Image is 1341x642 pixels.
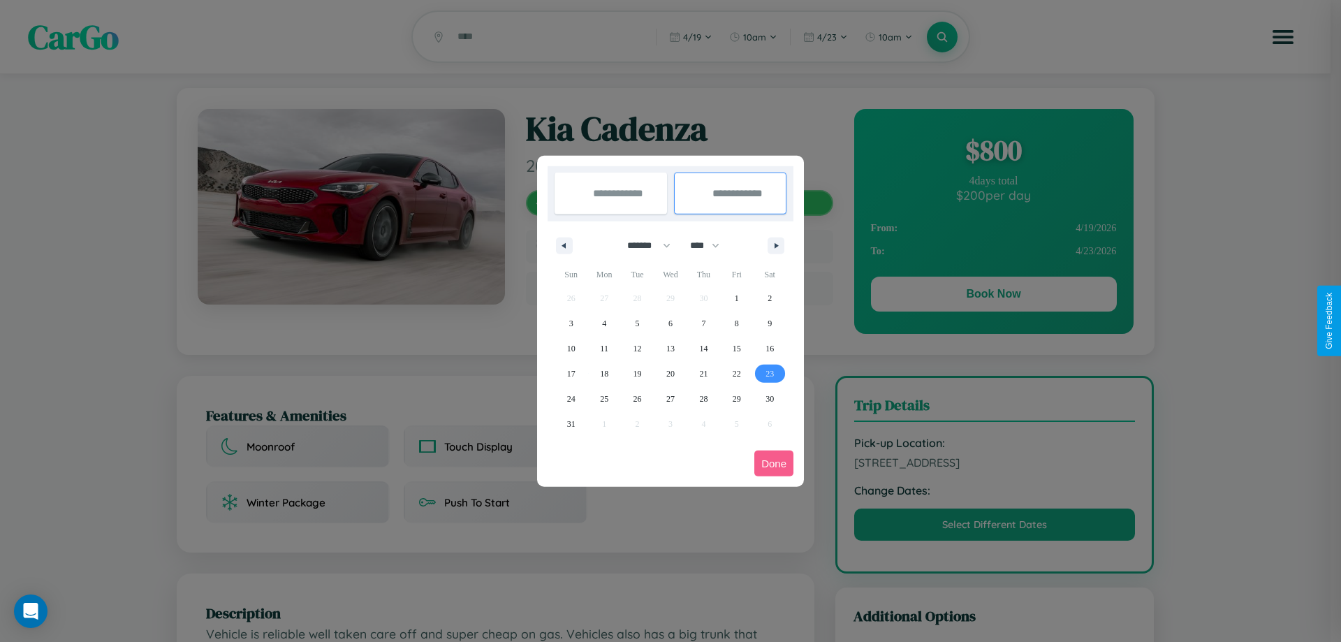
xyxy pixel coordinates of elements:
button: 19 [621,361,654,386]
button: 22 [720,361,753,386]
button: 30 [754,386,786,411]
span: 20 [666,361,675,386]
button: 3 [555,311,587,336]
span: 7 [701,311,705,336]
button: 24 [555,386,587,411]
span: 21 [699,361,708,386]
span: 19 [633,361,642,386]
span: Sat [754,263,786,286]
button: 1 [720,286,753,311]
span: 26 [633,386,642,411]
button: 27 [654,386,687,411]
button: 6 [654,311,687,336]
button: 18 [587,361,620,386]
span: 28 [699,386,708,411]
span: 17 [567,361,576,386]
span: 3 [569,311,573,336]
span: 22 [733,361,741,386]
span: Mon [587,263,620,286]
button: 25 [587,386,620,411]
span: 14 [699,336,708,361]
span: 16 [765,336,774,361]
span: 12 [633,336,642,361]
button: 21 [687,361,720,386]
span: 2 [768,286,772,311]
button: 31 [555,411,587,437]
button: 29 [720,386,753,411]
span: 23 [765,361,774,386]
span: 30 [765,386,774,411]
button: 15 [720,336,753,361]
button: 5 [621,311,654,336]
span: 18 [600,361,608,386]
button: 4 [587,311,620,336]
button: 11 [587,336,620,361]
button: 12 [621,336,654,361]
button: 14 [687,336,720,361]
button: 10 [555,336,587,361]
button: 23 [754,361,786,386]
span: 5 [636,311,640,336]
span: 27 [666,386,675,411]
button: 20 [654,361,687,386]
span: 1 [735,286,739,311]
button: 26 [621,386,654,411]
span: Tue [621,263,654,286]
span: Thu [687,263,720,286]
button: 16 [754,336,786,361]
button: 13 [654,336,687,361]
span: 6 [668,311,673,336]
span: 13 [666,336,675,361]
span: 11 [600,336,608,361]
span: 24 [567,386,576,411]
div: Open Intercom Messenger [14,594,47,628]
button: 2 [754,286,786,311]
span: Sun [555,263,587,286]
span: 29 [733,386,741,411]
span: 31 [567,411,576,437]
div: Give Feedback [1324,293,1334,349]
span: Fri [720,263,753,286]
button: 7 [687,311,720,336]
span: 4 [602,311,606,336]
button: 8 [720,311,753,336]
span: 15 [733,336,741,361]
span: 10 [567,336,576,361]
span: 9 [768,311,772,336]
span: 25 [600,386,608,411]
button: Done [754,451,793,476]
span: Wed [654,263,687,286]
button: 28 [687,386,720,411]
span: 8 [735,311,739,336]
button: 17 [555,361,587,386]
button: 9 [754,311,786,336]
